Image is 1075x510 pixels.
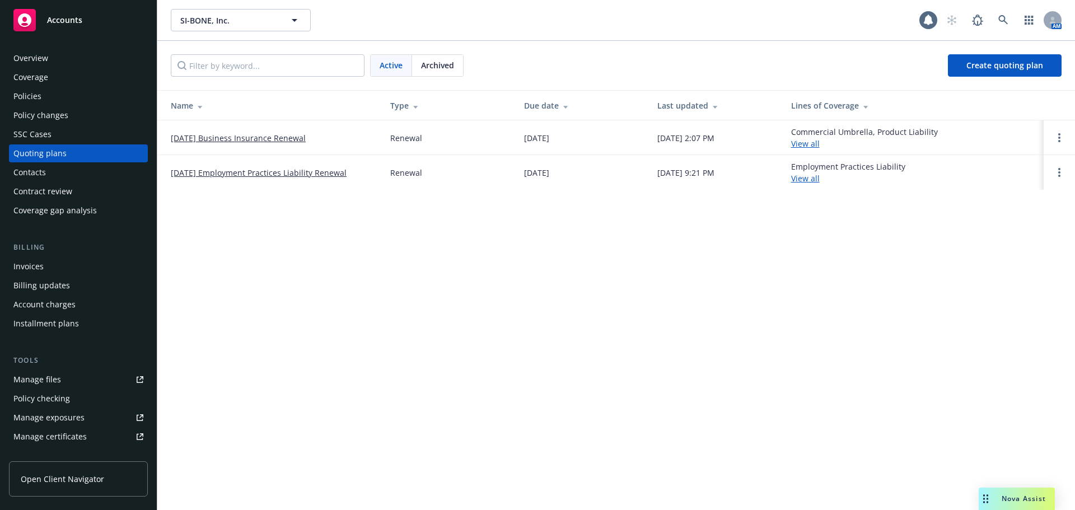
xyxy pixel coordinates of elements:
[791,100,1035,111] div: Lines of Coverage
[9,242,148,253] div: Billing
[9,296,148,314] a: Account charges
[9,87,148,105] a: Policies
[13,447,70,465] div: Manage claims
[1053,131,1066,144] a: Open options
[9,371,148,389] a: Manage files
[9,277,148,294] a: Billing updates
[171,132,306,144] a: [DATE] Business Insurance Renewal
[9,106,148,124] a: Policy changes
[13,202,97,219] div: Coverage gap analysis
[657,167,714,179] div: [DATE] 9:21 PM
[966,9,989,31] a: Report a Bug
[791,173,820,184] a: View all
[966,60,1043,71] span: Create quoting plan
[657,132,714,144] div: [DATE] 2:07 PM
[1002,494,1046,503] span: Nova Assist
[13,409,85,427] div: Manage exposures
[171,54,364,77] input: Filter by keyword...
[9,163,148,181] a: Contacts
[9,447,148,465] a: Manage claims
[180,15,277,26] span: SI-BONE, Inc.
[979,488,1055,510] button: Nova Assist
[9,428,148,446] a: Manage certificates
[9,390,148,408] a: Policy checking
[13,371,61,389] div: Manage files
[9,183,148,200] a: Contract review
[9,49,148,67] a: Overview
[380,59,403,71] span: Active
[390,167,422,179] div: Renewal
[390,132,422,144] div: Renewal
[13,315,79,333] div: Installment plans
[13,258,44,275] div: Invoices
[13,163,46,181] div: Contacts
[13,87,41,105] div: Policies
[13,68,48,86] div: Coverage
[390,100,506,111] div: Type
[524,167,549,179] div: [DATE]
[171,9,311,31] button: SI-BONE, Inc.
[171,167,347,179] a: [DATE] Employment Practices Liability Renewal
[791,161,905,184] div: Employment Practices Liability
[791,126,938,149] div: Commercial Umbrella, Product Liability
[1018,9,1040,31] a: Switch app
[9,355,148,366] div: Tools
[791,138,820,149] a: View all
[47,16,82,25] span: Accounts
[9,125,148,143] a: SSC Cases
[13,428,87,446] div: Manage certificates
[979,488,993,510] div: Drag to move
[9,258,148,275] a: Invoices
[9,202,148,219] a: Coverage gap analysis
[13,144,67,162] div: Quoting plans
[13,296,76,314] div: Account charges
[948,54,1062,77] a: Create quoting plan
[657,100,773,111] div: Last updated
[13,277,70,294] div: Billing updates
[524,100,640,111] div: Due date
[9,4,148,36] a: Accounts
[1053,166,1066,179] a: Open options
[171,100,372,111] div: Name
[524,132,549,144] div: [DATE]
[13,183,72,200] div: Contract review
[21,473,104,485] span: Open Client Navigator
[9,409,148,427] a: Manage exposures
[13,390,70,408] div: Policy checking
[13,125,52,143] div: SSC Cases
[9,144,148,162] a: Quoting plans
[992,9,1015,31] a: Search
[13,106,68,124] div: Policy changes
[9,315,148,333] a: Installment plans
[9,68,148,86] a: Coverage
[941,9,963,31] a: Start snowing
[421,59,454,71] span: Archived
[13,49,48,67] div: Overview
